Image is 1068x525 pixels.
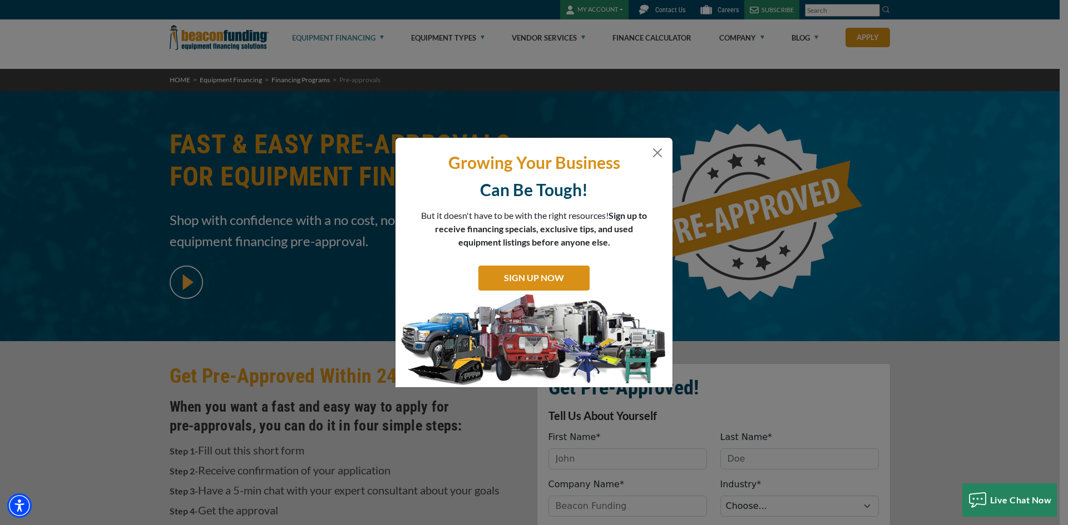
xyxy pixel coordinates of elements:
[990,494,1052,505] span: Live Chat Now
[404,179,664,201] p: Can Be Tough!
[651,146,664,159] button: Close
[7,493,32,518] div: Accessibility Menu
[435,210,647,247] span: Sign up to receive financing specials, exclusive tips, and used equipment listings before anyone ...
[962,483,1057,517] button: Live Chat Now
[395,293,673,388] img: subscribe-modal.jpg
[404,152,664,173] p: Growing Your Business
[421,209,647,249] p: But it doesn't have to be with the right resources!
[478,266,590,291] a: SIGN UP NOW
